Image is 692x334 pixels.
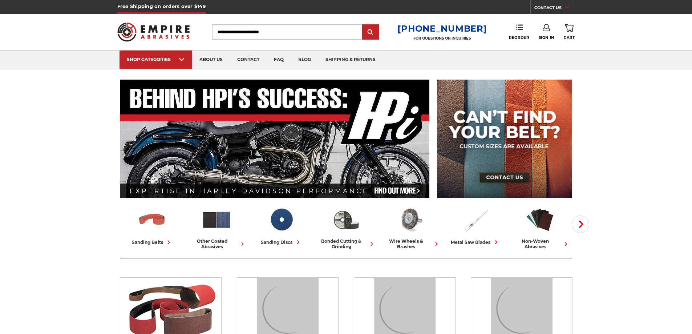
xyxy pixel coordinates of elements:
[230,51,267,69] a: contact
[534,4,575,14] a: CONTACT US
[317,238,376,249] div: bonded cutting & grinding
[446,205,505,246] a: metal saw blades
[525,205,555,235] img: Non-woven Abrasives
[539,35,554,40] span: Sign In
[261,238,302,246] div: sanding discs
[451,238,500,246] div: metal saw blades
[397,36,487,41] p: FOR QUESTIONS OR INQUIRIES
[187,205,246,249] a: other coated abrasives
[291,51,318,69] a: blog
[120,80,430,198] img: Banner for an interview featuring Horsepower Inc who makes Harley performance upgrades featured o...
[564,35,575,40] span: Cart
[252,205,311,246] a: sanding discs
[331,205,361,235] img: Bonded Cutting & Grinding
[511,205,570,249] a: non-woven abrasives
[202,205,232,235] img: Other Coated Abrasives
[396,205,426,235] img: Wire Wheels & Brushes
[572,216,589,233] button: Next
[509,35,529,40] span: Reorder
[127,57,185,62] div: SHOP CATEGORIES
[137,205,167,235] img: Sanding Belts
[187,238,246,249] div: other coated abrasives
[123,205,182,246] a: sanding belts
[437,80,572,198] img: promo banner for custom belts.
[117,18,190,46] img: Empire Abrasives
[266,205,296,235] img: Sanding Discs
[267,51,291,69] a: faq
[381,238,440,249] div: wire wheels & brushes
[564,24,575,40] a: Cart
[511,238,570,249] div: non-woven abrasives
[317,205,376,249] a: bonded cutting & grinding
[318,51,383,69] a: shipping & returns
[381,205,440,249] a: wire wheels & brushes
[460,205,490,235] img: Metal Saw Blades
[192,51,230,69] a: about us
[397,23,487,34] a: [PHONE_NUMBER]
[363,25,378,40] input: Submit
[509,24,529,40] a: Reorder
[132,238,173,246] div: sanding belts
